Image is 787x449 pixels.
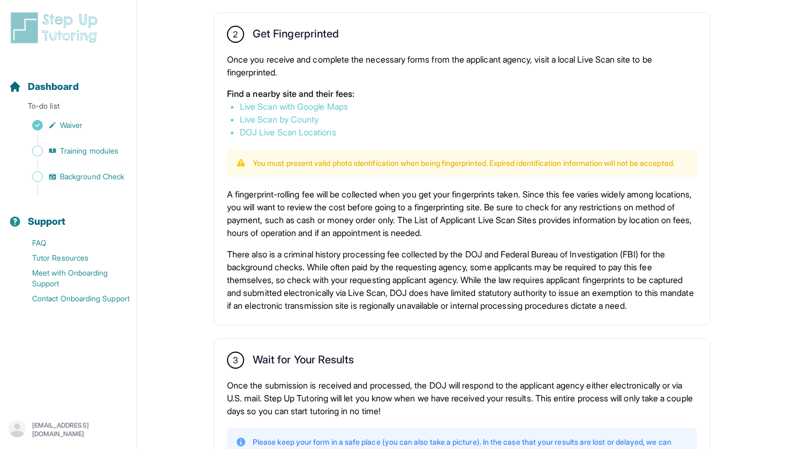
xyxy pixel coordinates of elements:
[9,11,104,45] img: logo
[9,235,137,250] a: FAQ
[4,197,132,233] button: Support
[9,291,137,306] a: Contact Onboarding Support
[227,87,697,100] p: Find a nearby site and their fees:
[233,354,238,367] span: 3
[253,158,675,169] p: You must present valid photo identification when being fingerprinted. Expired identification info...
[227,248,697,312] p: There also is a criminal history processing fee collected by the DOJ and Federal Bureau of Invest...
[253,27,339,44] h2: Get Fingerprinted
[4,101,132,116] p: To-do list
[32,421,128,438] p: [EMAIL_ADDRESS][DOMAIN_NAME]
[227,188,697,239] p: A fingerprint-rolling fee will be collected when you get your fingerprints taken. Since this fee ...
[60,171,124,182] span: Background Check
[28,79,79,94] span: Dashboard
[60,120,82,131] span: Waiver
[9,250,137,265] a: Tutor Resources
[60,146,118,156] span: Training modules
[9,118,137,133] a: Waiver
[4,62,132,98] button: Dashboard
[253,353,354,370] h2: Wait for Your Results
[9,265,137,291] a: Meet with Onboarding Support
[28,214,66,229] span: Support
[233,28,238,41] span: 2
[9,79,79,94] a: Dashboard
[227,379,697,417] p: Once the submission is received and processed, the DOJ will respond to the applicant agency eithe...
[240,101,348,112] a: Live Scan with Google Maps
[240,127,336,138] a: DOJ Live Scan Locations
[227,53,697,79] p: Once you receive and complete the necessary forms from the applicant agency, visit a local Live S...
[240,114,319,125] a: Live Scan by County
[9,169,137,184] a: Background Check
[9,420,128,439] button: [EMAIL_ADDRESS][DOMAIN_NAME]
[9,143,137,158] a: Training modules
